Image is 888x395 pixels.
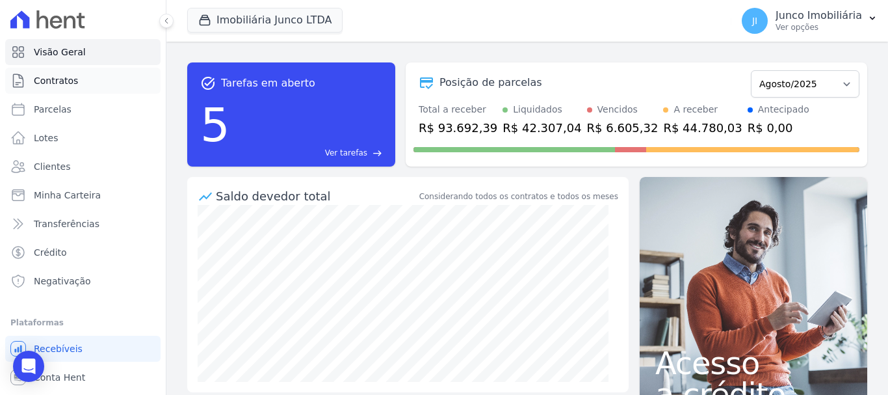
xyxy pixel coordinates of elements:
span: east [372,148,382,158]
span: Ver tarefas [325,147,367,159]
span: Lotes [34,131,59,144]
a: Conta Hent [5,364,161,390]
div: R$ 0,00 [748,119,809,137]
span: Clientes [34,160,70,173]
span: Acesso [655,347,852,379]
div: A receber [673,103,718,116]
a: Visão Geral [5,39,161,65]
a: Lotes [5,125,161,151]
div: Liquidados [513,103,562,116]
span: Parcelas [34,103,72,116]
div: Posição de parcelas [439,75,542,90]
div: R$ 44.780,03 [663,119,742,137]
div: Total a receber [419,103,497,116]
div: Considerando todos os contratos e todos os meses [419,191,618,202]
span: Transferências [34,217,99,230]
span: Conta Hent [34,371,85,384]
div: 5 [200,91,230,159]
div: Vencidos [597,103,638,116]
button: Imobiliária Junco LTDA [187,8,343,33]
div: R$ 6.605,32 [587,119,659,137]
div: R$ 93.692,39 [419,119,497,137]
a: Ver tarefas east [235,147,382,159]
a: Parcelas [5,96,161,122]
a: Crédito [5,239,161,266]
span: Recebíveis [34,342,83,355]
a: Negativação [5,268,161,294]
p: Ver opções [776,22,862,33]
span: Negativação [34,275,91,288]
span: Crédito [34,246,67,259]
span: Contratos [34,74,78,87]
div: Saldo devedor total [216,187,417,205]
div: Antecipado [758,103,809,116]
a: Clientes [5,154,161,180]
a: Recebíveis [5,336,161,362]
div: R$ 42.307,04 [503,119,581,137]
a: Transferências [5,211,161,237]
span: Visão Geral [34,46,86,59]
div: Open Intercom Messenger [13,351,44,382]
span: Tarefas em aberto [221,75,315,91]
div: Plataformas [10,315,155,331]
span: JI [752,16,757,25]
p: Junco Imobiliária [776,9,862,22]
a: Contratos [5,68,161,94]
a: Minha Carteira [5,182,161,208]
span: task_alt [200,75,216,91]
button: JI Junco Imobiliária Ver opções [731,3,888,39]
span: Minha Carteira [34,189,101,202]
